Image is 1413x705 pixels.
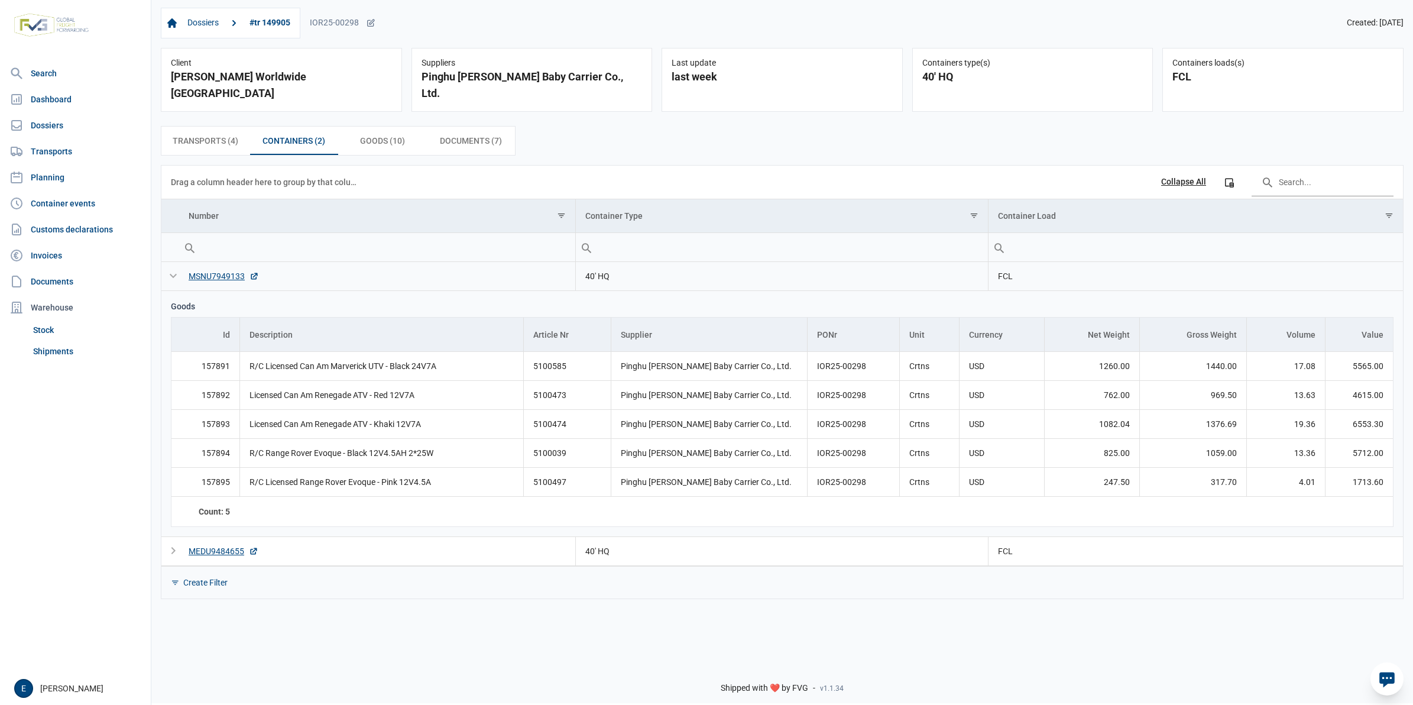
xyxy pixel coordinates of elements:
[5,270,146,293] a: Documents
[575,232,988,261] td: Filter cell
[672,58,893,69] div: Last update
[611,380,808,409] td: Pinghu [PERSON_NAME] Baby Carrier Co., Ltd.
[1140,352,1247,381] td: 1440.00
[1044,352,1139,381] td: 1260.00
[960,318,1044,351] td: Column Currency
[1247,409,1326,438] td: 19.36
[808,318,899,351] td: Column PONr
[611,352,808,381] td: Pinghu [PERSON_NAME] Baby Carrier Co., Ltd.
[533,330,569,339] div: Article Nr
[1247,438,1326,467] td: 13.36
[998,211,1056,221] div: Container Load
[524,409,611,438] td: 5100474
[239,380,524,409] td: Licensed Can Am Renegade ATV - Red 12V7A
[1385,211,1393,220] span: Show filter options for column 'Container Load'
[1325,438,1393,467] td: 5712.00
[179,232,575,261] td: Filter cell
[179,233,200,261] div: Search box
[1044,409,1139,438] td: 1082.04
[171,58,392,69] div: Client
[922,69,1143,85] div: 40' HQ
[1140,318,1247,351] td: Column Gross Weight
[14,679,144,698] div: [PERSON_NAME]
[899,438,960,467] td: Crtns
[575,536,988,565] td: 40' HQ
[960,409,1044,438] td: USD
[173,134,238,148] span: Transports (4)
[5,192,146,215] a: Container events
[1088,330,1130,339] div: Net Weight
[189,211,219,221] div: Number
[989,233,1403,261] input: Filter cell
[181,506,230,518] div: Id Count: 5
[611,467,808,496] td: Pinghu [PERSON_NAME] Baby Carrier Co., Ltd.
[183,577,228,588] div: Create Filter
[249,330,293,339] div: Description
[820,684,844,693] span: v1.1.34
[899,467,960,496] td: Crtns
[171,166,1393,199] div: Data grid toolbar
[9,9,93,41] img: FVG - Global freight forwarding
[1286,330,1315,339] div: Volume
[5,114,146,137] a: Dossiers
[899,380,960,409] td: Crtns
[808,380,899,409] td: IOR25-00298
[310,18,375,28] div: IOR25-00298
[440,134,502,148] span: Documents (7)
[817,330,837,339] div: PONr
[960,438,1044,467] td: USD
[171,438,239,467] td: 157894
[988,199,1403,233] td: Column Container Load
[672,69,893,85] div: last week
[960,380,1044,409] td: USD
[576,233,988,261] input: Filter cell
[1247,467,1326,496] td: 4.01
[239,438,524,467] td: R/C Range Rover Evoque - Black 12V4.5AH 2*25W
[1140,467,1247,496] td: 317.70
[808,467,899,496] td: IOR25-00298
[970,211,978,220] span: Show filter options for column 'Container Type'
[171,467,239,496] td: 157895
[524,438,611,467] td: 5100039
[171,173,361,192] div: Drag a column header here to group by that column
[721,683,808,694] span: Shipped with ❤️ by FVG
[171,318,239,351] td: Column Id
[179,199,575,233] td: Column Number
[422,69,643,102] div: Pinghu [PERSON_NAME] Baby Carrier Co., Ltd.
[14,679,33,698] button: E
[1252,168,1393,196] input: Search in the data grid
[621,330,652,339] div: Supplier
[808,352,899,381] td: IOR25-00298
[1247,318,1326,351] td: Column Volume
[960,467,1044,496] td: USD
[988,536,1403,565] td: FCL
[1044,380,1139,409] td: 762.00
[189,545,258,557] div: MEDU9484655
[5,88,146,111] a: Dashboard
[5,218,146,241] a: Customs declarations
[808,409,899,438] td: IOR25-00298
[575,199,988,233] td: Column Container Type
[5,166,146,189] a: Planning
[575,262,988,291] td: 40' HQ
[813,683,815,694] span: -
[1161,177,1206,187] div: Collapse All
[171,300,1393,312] div: Goods
[171,409,239,438] td: 157893
[239,318,524,351] td: Column Description
[1140,380,1247,409] td: 969.50
[988,262,1403,291] td: FCL
[183,13,223,33] a: Dossiers
[960,352,1044,381] td: USD
[1140,438,1247,467] td: 1059.00
[360,134,405,148] span: Goods (10)
[988,232,1403,261] td: Filter cell
[1325,467,1393,496] td: 1713.60
[1247,380,1326,409] td: 13.63
[524,352,611,381] td: 5100585
[5,140,146,163] a: Transports
[1044,318,1139,351] td: Column Net Weight
[585,211,643,221] div: Container Type
[1044,438,1139,467] td: 825.00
